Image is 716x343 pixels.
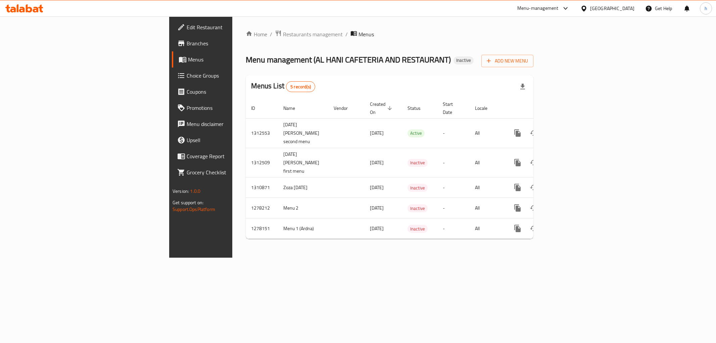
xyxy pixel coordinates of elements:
a: Menu disclaimer [172,116,289,132]
span: Locale [475,104,496,112]
td: All [470,218,504,239]
button: more [510,179,526,196]
nav: breadcrumb [246,30,533,39]
div: Total records count [286,81,315,92]
span: Inactive [408,225,428,233]
button: Change Status [526,179,542,196]
a: Promotions [172,100,289,116]
td: [DATE] [PERSON_NAME] first menu [278,148,328,177]
a: Menus [172,51,289,68]
span: Active [408,129,425,137]
td: - [437,118,470,148]
a: Grocery Checklist [172,164,289,180]
td: All [470,198,504,218]
span: Inactive [408,184,428,192]
div: Export file [515,79,531,95]
td: Zoza [DATE] [278,177,328,198]
div: [GEOGRAPHIC_DATA] [590,5,634,12]
span: Inactive [408,159,428,167]
a: Edit Restaurant [172,19,289,35]
span: Upsell [187,136,283,144]
span: Inactive [408,205,428,212]
button: more [510,125,526,141]
span: Created On [370,100,394,116]
td: [DATE] [PERSON_NAME] second menu [278,118,328,148]
span: Get support on: [173,198,203,207]
span: 1.0.0 [190,187,200,196]
td: All [470,148,504,177]
button: more [510,155,526,171]
div: Inactive [408,159,428,167]
span: Branches [187,39,283,47]
button: Change Status [526,200,542,216]
span: Promotions [187,104,283,112]
span: [DATE] [370,183,384,192]
span: Edit Restaurant [187,23,283,31]
span: Grocery Checklist [187,168,283,176]
span: Vendor [334,104,356,112]
span: [DATE] [370,224,384,233]
td: - [437,177,470,198]
td: All [470,177,504,198]
table: enhanced table [246,98,579,239]
div: Menu-management [517,4,559,12]
a: Coupons [172,84,289,100]
span: Choice Groups [187,72,283,80]
button: more [510,220,526,237]
td: Menu 1 (Ardna) [278,218,328,239]
span: [DATE] [370,129,384,137]
span: [DATE] [370,158,384,167]
td: - [437,198,470,218]
span: Restaurants management [283,30,343,38]
span: Inactive [454,57,474,63]
div: Inactive [454,56,474,65]
span: Menu disclaimer [187,120,283,128]
span: Status [408,104,429,112]
button: more [510,200,526,216]
span: Add New Menu [487,57,528,65]
span: Menus [188,55,283,63]
h2: Menus List [251,81,315,92]
a: Coverage Report [172,148,289,164]
button: Change Status [526,220,542,237]
td: Menu 2 [278,198,328,218]
td: - [437,148,470,177]
span: ID [251,104,264,112]
span: Menu management ( AL HANI CAFETERIA AND RESTAURANT ) [246,52,451,67]
td: - [437,218,470,239]
span: Start Date [443,100,462,116]
a: Restaurants management [275,30,343,39]
a: Choice Groups [172,68,289,84]
span: Menus [359,30,374,38]
button: Change Status [526,155,542,171]
span: h [705,5,707,12]
button: Add New Menu [481,55,533,67]
a: Upsell [172,132,289,148]
th: Actions [504,98,579,119]
span: Coverage Report [187,152,283,160]
td: All [470,118,504,148]
span: Name [283,104,304,112]
span: 5 record(s) [286,84,315,90]
a: Support.OpsPlatform [173,205,215,214]
a: Branches [172,35,289,51]
span: [DATE] [370,204,384,212]
li: / [345,30,348,38]
span: Version: [173,187,189,196]
span: Coupons [187,88,283,96]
